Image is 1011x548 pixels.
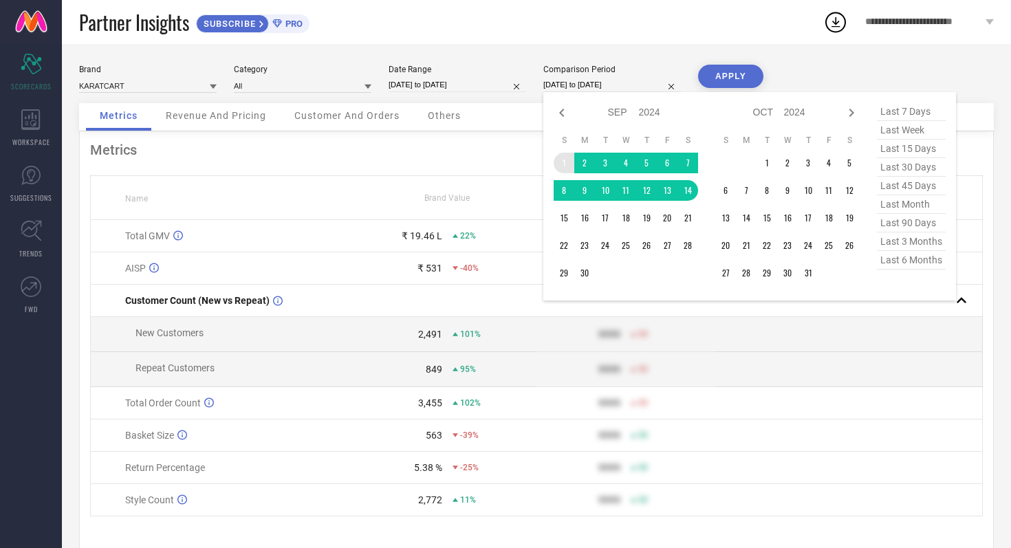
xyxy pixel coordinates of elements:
button: APPLY [698,65,763,88]
td: Fri Sep 13 2024 [657,180,677,201]
div: Next month [843,105,860,121]
td: Tue Oct 01 2024 [757,153,777,173]
span: Style Count [125,494,174,505]
td: Sun Oct 20 2024 [715,235,736,256]
td: Tue Sep 03 2024 [595,153,616,173]
td: Sun Oct 27 2024 [715,263,736,283]
span: last week [877,121,946,140]
div: Open download list [823,10,848,34]
td: Fri Oct 25 2024 [818,235,839,256]
td: Sat Sep 28 2024 [677,235,698,256]
th: Monday [736,135,757,146]
th: Monday [574,135,595,146]
span: 50 [638,430,648,440]
span: 22% [460,231,476,241]
span: last 90 days [877,214,946,232]
td: Mon Oct 28 2024 [736,263,757,283]
span: 50 [638,495,648,505]
span: SUGGESTIONS [10,193,52,203]
div: 9999 [598,430,620,441]
td: Mon Oct 21 2024 [736,235,757,256]
div: Comparison Period [543,65,681,74]
td: Fri Sep 06 2024 [657,153,677,173]
span: Others [428,110,461,121]
td: Sat Sep 14 2024 [677,180,698,201]
td: Thu Oct 03 2024 [798,153,818,173]
td: Thu Oct 10 2024 [798,180,818,201]
span: Basket Size [125,430,174,441]
span: 95% [460,364,476,374]
div: 563 [426,430,442,441]
div: 3,455 [418,397,442,408]
td: Thu Sep 26 2024 [636,235,657,256]
span: Repeat Customers [135,362,215,373]
td: Wed Sep 04 2024 [616,153,636,173]
span: WORKSPACE [12,137,50,147]
td: Fri Oct 04 2024 [818,153,839,173]
td: Sun Sep 15 2024 [554,208,574,228]
td: Thu Oct 17 2024 [798,208,818,228]
span: last 6 months [877,251,946,270]
td: Tue Sep 17 2024 [595,208,616,228]
div: 9999 [598,462,620,473]
td: Thu Sep 12 2024 [636,180,657,201]
th: Thursday [798,135,818,146]
td: Mon Sep 09 2024 [574,180,595,201]
td: Sat Oct 12 2024 [839,180,860,201]
td: Wed Sep 18 2024 [616,208,636,228]
th: Wednesday [616,135,636,146]
span: AISP [125,263,146,274]
span: 50 [638,398,648,408]
div: 9999 [598,329,620,340]
td: Sun Sep 29 2024 [554,263,574,283]
td: Thu Oct 31 2024 [798,263,818,283]
div: 9999 [598,397,620,408]
td: Wed Sep 25 2024 [616,235,636,256]
div: Metrics [90,142,983,158]
span: SUBSCRIBE [197,19,259,29]
span: last 45 days [877,177,946,195]
td: Thu Sep 05 2024 [636,153,657,173]
span: FWD [25,304,38,314]
td: Sat Oct 26 2024 [839,235,860,256]
span: PRO [282,19,303,29]
td: Wed Oct 30 2024 [777,263,798,283]
span: Metrics [100,110,138,121]
th: Sunday [554,135,574,146]
div: 9999 [598,494,620,505]
th: Friday [657,135,677,146]
span: 50 [638,364,648,374]
th: Tuesday [757,135,777,146]
td: Tue Oct 08 2024 [757,180,777,201]
td: Wed Oct 02 2024 [777,153,798,173]
th: Saturday [677,135,698,146]
td: Thu Oct 24 2024 [798,235,818,256]
td: Tue Oct 22 2024 [757,235,777,256]
span: Customer And Orders [294,110,400,121]
td: Sat Sep 07 2024 [677,153,698,173]
div: 9999 [598,364,620,375]
td: Sat Sep 21 2024 [677,208,698,228]
th: Saturday [839,135,860,146]
td: Fri Sep 20 2024 [657,208,677,228]
span: 50 [638,329,648,339]
div: 2,491 [418,329,442,340]
div: Date Range [389,65,526,74]
span: Partner Insights [79,8,189,36]
th: Sunday [715,135,736,146]
span: 102% [460,398,481,408]
span: Brand Value [424,193,470,203]
input: Select comparison period [543,78,681,92]
span: -25% [460,463,479,472]
span: 11% [460,495,476,505]
td: Thu Sep 19 2024 [636,208,657,228]
td: Mon Oct 07 2024 [736,180,757,201]
td: Wed Oct 23 2024 [777,235,798,256]
span: 50 [638,463,648,472]
td: Sun Oct 13 2024 [715,208,736,228]
th: Wednesday [777,135,798,146]
th: Thursday [636,135,657,146]
span: last 30 days [877,158,946,177]
div: ₹ 531 [417,263,442,274]
td: Wed Sep 11 2024 [616,180,636,201]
